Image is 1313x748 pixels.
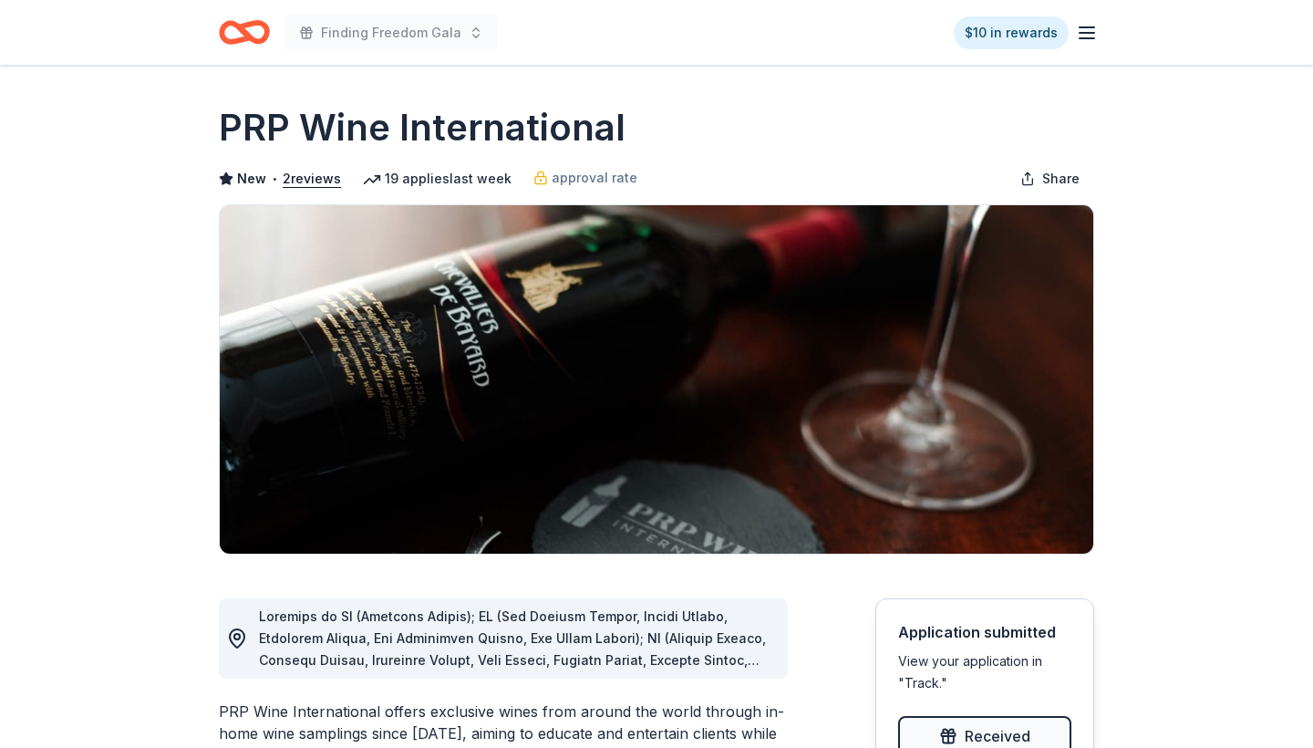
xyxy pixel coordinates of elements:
[219,11,270,54] a: Home
[533,167,637,189] a: approval rate
[954,16,1069,49] a: $10 in rewards
[363,168,512,190] div: 19 applies last week
[552,167,637,189] span: approval rate
[898,621,1071,643] div: Application submitted
[237,168,266,190] span: New
[284,15,498,51] button: Finding Freedom Gala
[1042,168,1080,190] span: Share
[898,650,1071,694] div: View your application in "Track."
[272,171,278,186] span: •
[219,102,625,153] h1: PRP Wine International
[1006,161,1094,197] button: Share
[220,205,1093,554] img: Image for PRP Wine International
[321,22,461,44] span: Finding Freedom Gala
[965,724,1030,748] span: Received
[283,168,341,190] button: 2reviews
